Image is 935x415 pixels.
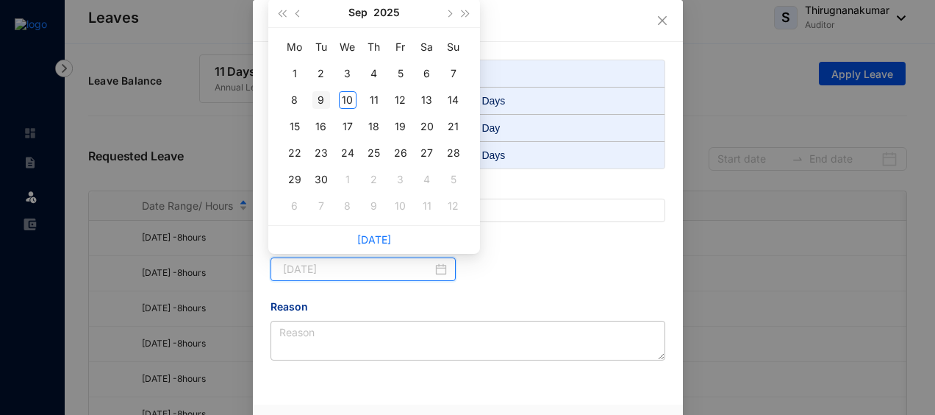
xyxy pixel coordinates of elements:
div: 18 [365,118,383,135]
div: 1 [339,171,357,188]
td: 2025-09-16 [308,113,334,140]
div: 12 [445,197,462,215]
td: 2025-10-02 [361,166,387,193]
td: 2025-09-23 [308,140,334,166]
th: Su [440,34,467,60]
td: 2025-09-05 [387,60,414,87]
td: 2025-09-26 [387,140,414,166]
div: 22 [286,144,304,162]
td: 2025-09-13 [414,87,440,113]
div: 3 [339,65,357,82]
td: 2025-09-08 [282,87,308,113]
th: Th [361,34,387,60]
td: 2025-09-30 [308,166,334,193]
div: 10 [392,197,409,215]
td: 2025-10-05 [440,166,467,193]
div: 7 [445,65,462,82]
td: 2025-09-06 [414,60,440,87]
div: 27 [418,144,436,162]
td: 2025-09-11 [361,87,387,113]
td: 2025-09-04 [361,60,387,87]
td: 2025-09-18 [361,113,387,140]
div: 9 [312,91,330,109]
div: 10 [339,91,357,109]
div: 23 [312,144,330,162]
div: 11 [365,91,383,109]
td: 2025-10-07 [308,193,334,219]
span: close [656,15,668,26]
td: 2025-10-09 [361,193,387,219]
div: 4 [365,65,383,82]
div: 14 [445,91,462,109]
label: Reason [271,299,318,315]
div: 9 [365,197,383,215]
div: 6 [286,197,304,215]
td: 2025-09-24 [334,140,361,166]
div: 01 Day [467,121,529,135]
td: 2025-10-08 [334,193,361,219]
td: 2025-09-21 [440,113,467,140]
td: 2025-10-10 [387,193,414,219]
div: 13 [418,91,436,109]
div: 20 [418,118,436,135]
td: 2025-10-12 [440,193,467,219]
div: 5 [392,65,409,82]
div: 17 [339,118,357,135]
td: 2025-09-25 [361,140,387,166]
button: Close [654,13,670,29]
div: 21 [445,118,462,135]
td: 2025-09-17 [334,113,361,140]
div: 19 [392,118,409,135]
td: 2025-09-07 [440,60,467,87]
td: 2025-10-06 [282,193,308,219]
div: 6 [418,65,436,82]
div: 12 [392,91,409,109]
div: 26 [392,144,409,162]
div: 16 [312,118,330,135]
td: 2025-09-02 [308,60,334,87]
td: 2025-09-29 [282,166,308,193]
td: 2025-09-10 [334,87,361,113]
div: 3 [392,171,409,188]
div: 5 [445,171,462,188]
div: 11 [418,197,436,215]
td: 2025-09-03 [334,60,361,87]
div: 8 [339,197,357,215]
div: 28 [445,144,462,162]
div: 06 Days [467,148,529,163]
div: 7 [312,197,330,215]
input: Start Date [283,261,433,277]
td: 2025-10-01 [334,166,361,193]
th: We [334,34,361,60]
td: 2025-09-09 [308,87,334,113]
div: 11 Days [467,93,529,108]
div: 29 [286,171,304,188]
th: Fr [387,34,414,60]
td: 2025-10-11 [414,193,440,219]
div: 24 [339,144,357,162]
div: 2 [365,171,383,188]
td: 2025-09-15 [282,113,308,140]
td: 2025-09-27 [414,140,440,166]
div: 15 [286,118,304,135]
div: 25 [365,144,383,162]
td: 2025-09-14 [440,87,467,113]
td: 2025-09-19 [387,113,414,140]
td: 2025-10-04 [414,166,440,193]
th: Mo [282,34,308,60]
a: [DATE] [357,233,391,246]
td: 2025-09-20 [414,113,440,140]
div: 1 [286,65,304,82]
td: 2025-09-01 [282,60,308,87]
td: 2025-09-12 [387,87,414,113]
td: 2025-09-28 [440,140,467,166]
div: 4 [418,171,436,188]
td: 2025-10-03 [387,166,414,193]
textarea: Reason [271,321,665,361]
div: 8 [286,91,304,109]
div: 30 [312,171,330,188]
th: Tu [308,34,334,60]
td: 2025-09-22 [282,140,308,166]
th: Sa [414,34,440,60]
div: 2 [312,65,330,82]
